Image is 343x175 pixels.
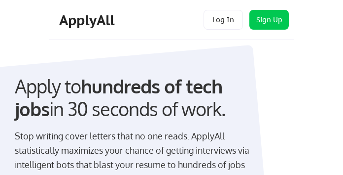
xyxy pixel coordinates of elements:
button: Log In [204,10,243,30]
div: Apply to in 30 seconds of work. [15,75,252,120]
div: ApplyAll [59,12,117,29]
button: Sign Up [249,10,289,30]
strong: hundreds of tech jobs [15,74,227,121]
